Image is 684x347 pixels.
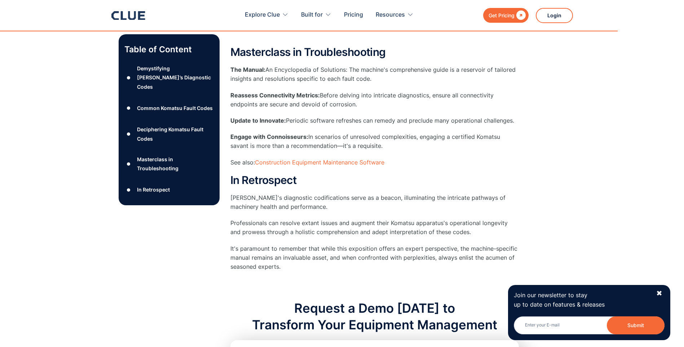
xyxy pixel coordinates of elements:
div: ● [124,158,133,169]
div: Explore Clue [245,4,288,26]
a: ●In Retrospect [124,184,214,195]
h2: In Retrospect [230,174,519,186]
div: ● [124,103,133,114]
p: See also: [230,158,519,167]
div: Explore Clue [245,4,280,26]
p: In scenarios of unresolved complexities, engaging a certified Komatsu savant is more than a recom... [230,132,519,150]
p: Join our newsletter to stay up to date on features & releases [514,291,649,309]
h2: Masterclass in Troubleshooting [230,46,519,58]
div: ✖ [656,289,662,298]
button: Submit [607,316,665,334]
div: Get Pricing [489,11,515,20]
div: ● [124,72,133,83]
a: Login [536,8,573,23]
div: Masterclass in Troubleshooting [137,155,213,173]
p: Periodic software refreshes can remedy and preclude many operational challenges. [230,116,519,125]
a: ●Deciphering Komatsu Fault Codes [124,125,214,143]
p: ‍ [230,30,519,39]
strong: Update to Innovate: [230,117,286,124]
div: Resources [376,4,405,26]
div: In Retrospect [137,185,170,194]
p: Professionals can resolve extant issues and augment their Komatsu apparatus's operational longevi... [230,219,519,237]
div: ● [124,129,133,140]
a: ●Common Komatsu Fault Codes [124,103,214,114]
div: ● [124,184,133,195]
div: Demystifying [PERSON_NAME]’s Diagnostic Codes [137,64,213,91]
a: ●Masterclass in Troubleshooting [124,155,214,173]
div: Request a Demo [DATE] to Transform Your Equipment Management [230,300,519,333]
a: Pricing [344,4,363,26]
strong: Reassess Connectivity Metrics: [230,92,320,99]
div: Deciphering Komatsu Fault Codes [137,125,213,143]
a: ●Demystifying [PERSON_NAME]’s Diagnostic Codes [124,64,214,91]
p: [PERSON_NAME]'s diagnostic codifications serve as a beacon, illuminating the intricate pathways o... [230,193,519,211]
div: Built for [301,4,323,26]
p: An Encyclopedia of Solutions: The machine's comprehensive guide is a reservoir of tailored insigh... [230,65,519,83]
div:  [515,11,526,20]
p: Table of Content [124,44,214,55]
p: Before delving into intricate diagnostics, ensure all connectivity endpoints are secure and devoi... [230,91,519,109]
div: Common Komatsu Fault Codes [137,104,213,113]
input: Enter your E-mail [514,316,665,334]
strong: The Manual: [230,66,265,73]
a: Get Pricing [483,8,529,23]
a: Construction Equipment Maintenance Software [255,159,384,166]
div: Resources [376,4,414,26]
p: It's paramount to remember that while this exposition offers an expert perspective, the machine-s... [230,244,519,272]
div: Built for [301,4,331,26]
strong: Engage with Connoisseurs: [230,133,308,140]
